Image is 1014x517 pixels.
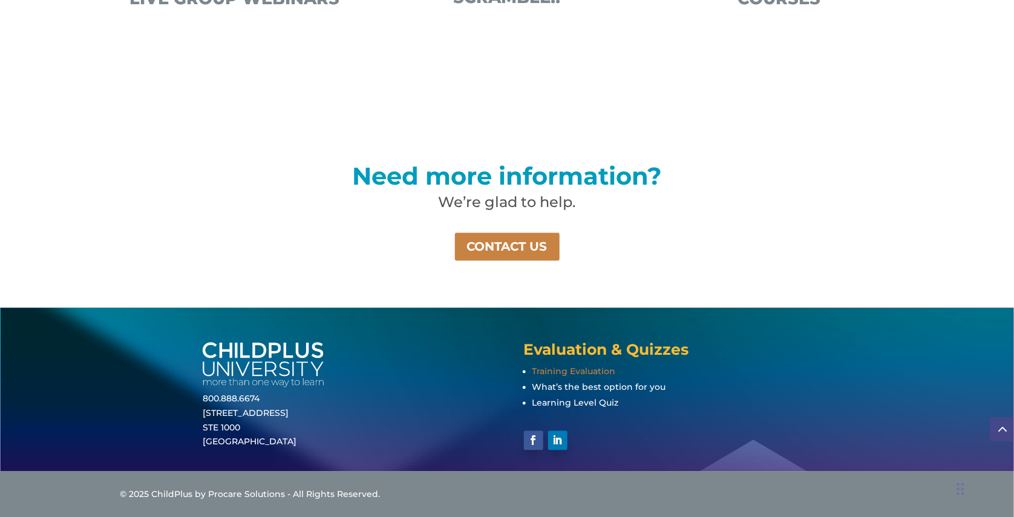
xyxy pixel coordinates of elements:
a: Training Evaluation [532,366,616,377]
iframe: Chat Widget [817,386,1014,517]
a: 800.888.6674 [203,394,260,404]
img: white-cpu-wordmark [203,343,324,388]
h2: Need more information? [229,164,785,194]
div: © 2025 ChildPlus by Procare Solutions - All Rights Reserved. [120,488,894,502]
h2: We’re glad to help. [229,196,785,216]
a: CONTACT US [454,232,561,262]
div: Drag [957,471,964,507]
a: Follow on Facebook [524,431,543,450]
a: Learning Level Quiz [532,398,619,409]
h4: Evaluation & Quizzes [524,343,811,364]
a: [STREET_ADDRESS]STE 1000[GEOGRAPHIC_DATA] [203,408,296,448]
a: Follow on LinkedIn [548,431,568,450]
a: What’s the best option for you [532,382,666,393]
